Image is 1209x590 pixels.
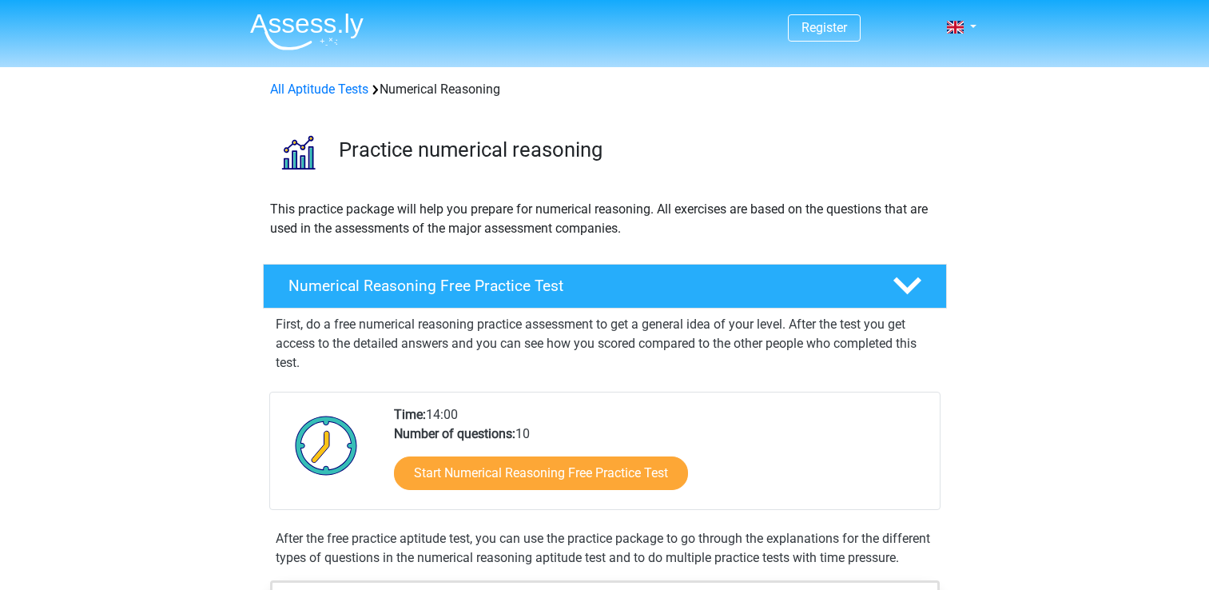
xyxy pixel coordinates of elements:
[382,405,939,509] div: 14:00 10
[250,13,364,50] img: Assessly
[288,277,867,295] h4: Numerical Reasoning Free Practice Test
[339,138,934,162] h3: Practice numerical reasoning
[394,426,515,441] b: Number of questions:
[264,80,946,99] div: Numerical Reasoning
[257,264,953,309] a: Numerical Reasoning Free Practice Test
[394,456,688,490] a: Start Numerical Reasoning Free Practice Test
[269,529,941,568] div: After the free practice aptitude test, you can use the practice package to go through the explana...
[270,82,368,97] a: All Aptitude Tests
[286,405,367,485] img: Clock
[264,118,332,186] img: numerical reasoning
[276,315,934,373] p: First, do a free numerical reasoning practice assessment to get a general idea of your level. Aft...
[270,200,940,238] p: This practice package will help you prepare for numerical reasoning. All exercises are based on t...
[394,407,426,422] b: Time:
[801,20,847,35] a: Register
